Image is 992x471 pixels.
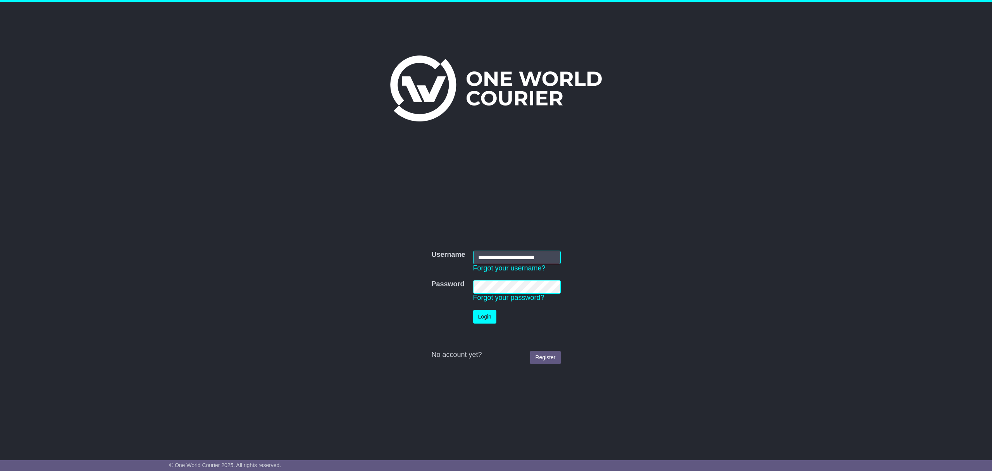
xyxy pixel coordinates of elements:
a: Forgot your username? [473,264,546,272]
label: Password [431,280,464,289]
a: Forgot your password? [473,294,544,301]
label: Username [431,251,465,259]
a: Register [530,351,560,364]
button: Login [473,310,496,324]
img: One World [390,55,602,121]
span: © One World Courier 2025. All rights reserved. [169,462,281,468]
div: No account yet? [431,351,560,359]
